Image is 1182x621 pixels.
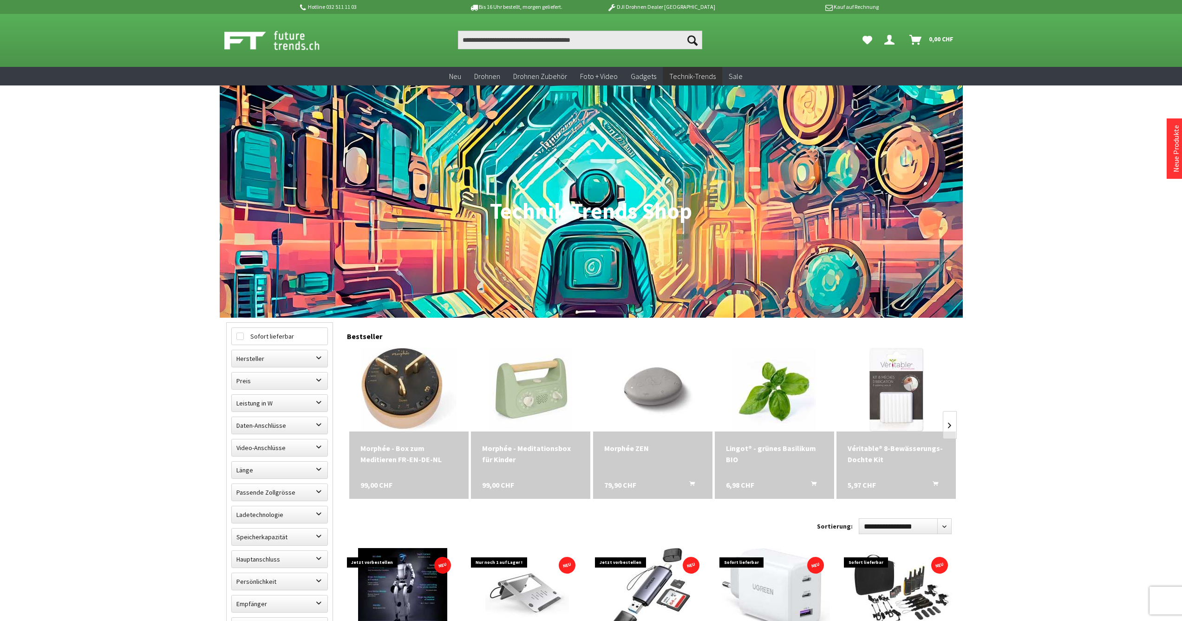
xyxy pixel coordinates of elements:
input: Produkt, Marke, Kategorie, EAN, Artikelnummer… [458,31,702,49]
a: Gadgets [624,67,663,86]
div: Bestseller [347,322,956,346]
a: Morphée - Meditationsbox für Kinder 99,00 CHF [482,443,579,465]
img: Morphée - Meditationsbox für Kinder [489,348,573,431]
a: Lingot® - grünes Basilikum BIO 6,98 CHF In den Warenkorb [726,443,823,465]
div: Morphée - Box zum Meditieren FR-EN-DE-NL [360,443,457,465]
button: In den Warenkorb [800,479,822,491]
a: Sale [722,67,749,86]
a: Drohnen Zubehör [507,67,574,86]
span: 6,98 CHF [726,479,754,490]
span: 99,00 CHF [360,479,392,490]
label: Video-Anschlüsse [232,439,327,456]
a: Warenkorb [906,31,958,49]
label: Hersteller [232,350,327,367]
p: Hotline 032 511 11 03 [299,1,444,13]
span: Foto + Video [580,72,618,81]
p: Kauf auf Rechnung [734,1,879,13]
span: Neu [449,72,461,81]
label: Daten-Anschlüsse [232,417,327,434]
span: Drohnen Zubehör [513,72,567,81]
img: Véritable® 8-Bewässerungs-Dochte Kit [869,348,923,431]
button: In den Warenkorb [678,479,700,491]
p: DJI Drohnen Dealer [GEOGRAPHIC_DATA] [588,1,733,13]
button: Suchen [683,31,702,49]
label: Ladetechnologie [232,506,327,523]
img: Lingot® - grünes Basilikum BIO [732,348,816,431]
label: Sofort lieferbar [232,328,327,345]
span: 99,00 CHF [482,479,514,490]
span: Drohnen [474,72,500,81]
p: Bis 16 Uhr bestellt, morgen geliefert. [444,1,588,13]
a: Morphée ZEN 79,90 CHF In den Warenkorb [604,443,701,454]
h1: Technik-Trends Shop [226,200,956,223]
a: Dein Konto [881,31,902,49]
span: Gadgets [631,72,656,81]
div: Morphée - Meditationsbox für Kinder [482,443,579,465]
a: Neu [443,67,468,86]
a: Foto + Video [574,67,624,86]
label: Speicherkapazität [232,529,327,545]
div: Lingot® - grünes Basilikum BIO [726,443,823,465]
img: Morphée ZEN [611,348,694,431]
span: Sale [729,72,743,81]
label: Leistung in W [232,395,327,412]
span: 79,90 CHF [604,479,636,490]
span: 0,00 CHF [929,32,953,46]
label: Länge [232,462,327,478]
a: Technik-Trends [663,67,722,86]
label: Preis [232,373,327,389]
span: 5,97 CHF [848,479,876,490]
label: Passende Zollgrösse [232,484,327,501]
a: Véritable® 8-Bewässerungs-Dochte Kit 5,97 CHF In den Warenkorb [848,443,945,465]
button: In den Warenkorb [921,479,944,491]
a: Morphée - Box zum Meditieren FR-EN-DE-NL 99,00 CHF [360,443,457,465]
label: Sortierung: [817,519,853,534]
a: Drohnen [468,67,507,86]
a: Neue Produkte [1171,125,1181,172]
img: Shop Futuretrends - zur Startseite wechseln [224,29,340,52]
div: Morphée ZEN [604,443,701,454]
img: Morphée - Box zum Meditieren FR-EN-DE-NL [361,348,457,431]
a: Meine Favoriten [858,31,877,49]
div: Véritable® 8-Bewässerungs-Dochte Kit [848,443,945,465]
label: Persönlichkeit [232,573,327,590]
span: Technik-Trends [669,72,716,81]
label: Empfänger [232,595,327,612]
label: Hauptanschluss [232,551,327,568]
